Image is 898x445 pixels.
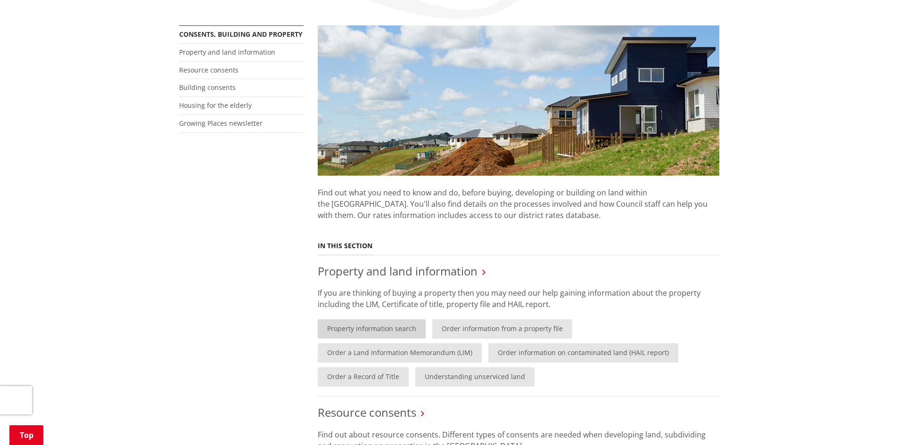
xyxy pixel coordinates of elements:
a: Order a Land Information Memorandum (LIM) [318,343,482,363]
p: Find out what you need to know and do, before buying, developing or building on land within the [... [318,176,719,232]
a: Growing Places newsletter [179,119,263,128]
a: Property and land information [179,48,275,57]
img: Land-and-property-landscape [318,25,719,176]
iframe: Messenger Launcher [855,405,889,439]
a: Housing for the elderly [179,101,252,110]
a: Resource consents [179,65,239,74]
a: Consents, building and property [179,30,303,39]
a: Order a Record of Title [318,367,409,387]
a: Top [9,425,43,445]
p: If you are thinking of buying a property then you may need our help gaining information about the... [318,287,719,310]
a: Resource consents [318,405,416,420]
a: Property information search [318,319,426,339]
h5: In this section [318,242,372,250]
a: Property and land information [318,263,478,279]
a: Understanding unserviced land [415,367,535,387]
a: Order information on contaminated land (HAIL report) [488,343,678,363]
a: Building consents [179,83,236,92]
a: Order information from a property file [432,319,572,339]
